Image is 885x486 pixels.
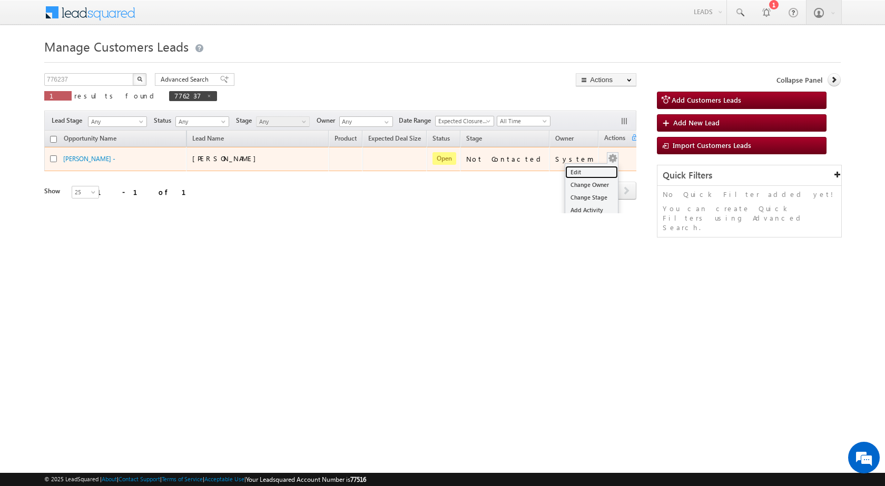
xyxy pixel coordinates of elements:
span: Any [176,117,226,126]
a: Change Owner [565,178,618,191]
a: About [102,475,117,482]
span: Stage [236,116,256,125]
a: 25 [72,186,99,199]
a: Acceptable Use [204,475,244,482]
span: Expected Closure Date [436,116,490,126]
span: results found [74,91,158,100]
span: 1 [50,91,66,100]
span: 77516 [350,475,366,483]
span: Date Range [399,116,435,125]
a: Status [427,133,455,146]
span: Lead Stage [52,116,86,125]
span: Owner [317,116,339,125]
a: next [617,183,636,200]
span: Import Customers Leads [673,141,751,150]
span: Stage [466,134,482,142]
input: Type to Search [339,116,393,127]
span: Advanced Search [161,75,212,84]
a: Any [88,116,147,127]
div: Not Contacted [466,154,545,164]
p: You can create Quick Filters using Advanced Search. [663,204,836,232]
a: Contact Support [119,475,160,482]
span: Manage Customers Leads [44,38,189,55]
a: Any [256,116,310,127]
a: Opportunity Name [58,133,122,146]
span: Any [88,117,143,126]
span: Collapse Panel [776,75,822,85]
span: Open [432,152,456,165]
div: Quick Filters [657,165,841,186]
div: 1 - 1 of 1 [97,186,199,198]
span: Owner [555,134,574,142]
button: Actions [576,73,636,86]
a: Change Stage [565,191,618,204]
span: Opportunity Name [64,134,116,142]
span: Expected Deal Size [368,134,421,142]
span: 25 [72,187,100,197]
a: Show All Items [379,117,392,127]
span: All Time [497,116,547,126]
input: Check all records [50,136,57,143]
a: Stage [461,133,487,146]
a: All Time [497,116,550,126]
div: Show [44,186,63,196]
a: Expected Closure Date [435,116,494,126]
img: Search [137,76,142,82]
a: Terms of Service [162,475,203,482]
span: Status [154,116,175,125]
span: © 2025 LeadSquared | | | | | [44,474,366,484]
span: Any [257,117,307,126]
div: System [555,154,594,164]
span: Product [335,134,357,142]
span: Add New Lead [673,118,720,127]
span: 776237 [174,91,201,100]
a: Any [175,116,229,127]
span: Lead Name [187,133,229,146]
p: No Quick Filter added yet! [663,190,836,199]
a: Expected Deal Size [363,133,426,146]
span: Your Leadsquared Account Number is [246,475,366,483]
a: Edit [565,166,618,178]
a: [PERSON_NAME] - [63,155,115,163]
a: Add Activity [565,204,618,216]
span: [PERSON_NAME] [192,154,261,163]
span: next [617,182,636,200]
span: Add Customers Leads [672,95,741,104]
span: Actions [599,132,631,146]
